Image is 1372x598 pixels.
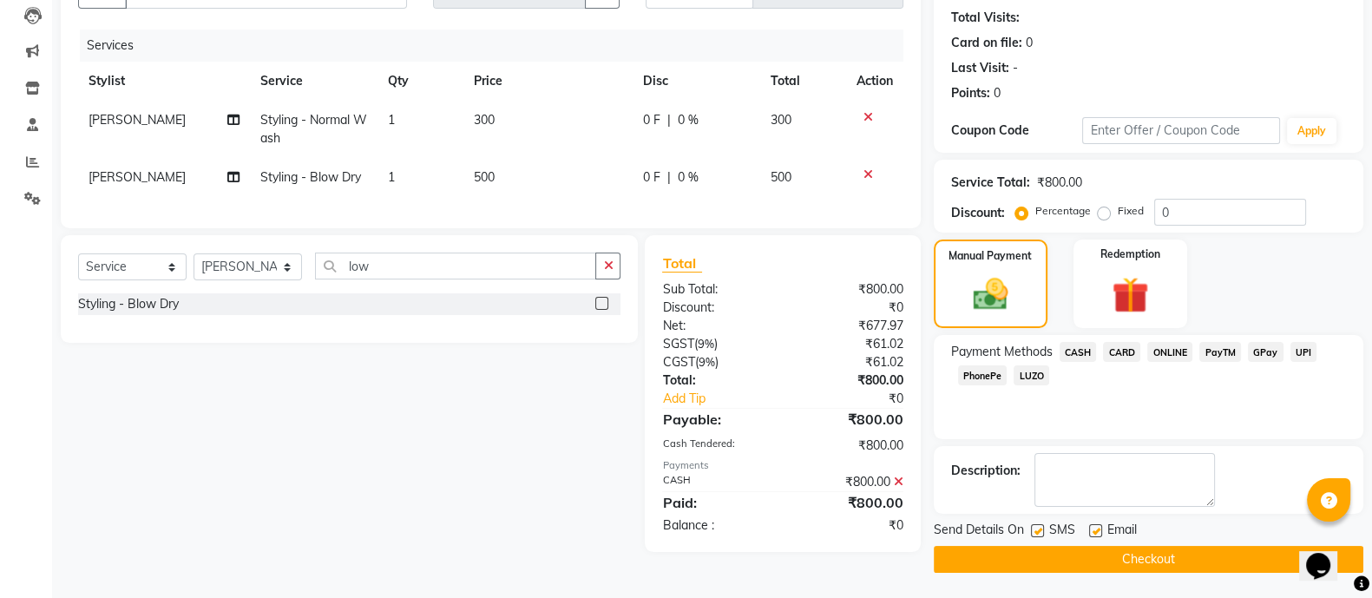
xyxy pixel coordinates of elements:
[377,62,463,101] th: Qty
[949,248,1032,264] label: Manual Payment
[783,437,916,455] div: ₹800.00
[951,462,1021,480] div: Description:
[662,336,693,352] span: SGST
[1049,521,1075,542] span: SMS
[474,112,495,128] span: 300
[1299,529,1355,581] iframe: chat widget
[678,168,699,187] span: 0 %
[1118,203,1144,219] label: Fixed
[649,299,783,317] div: Discount:
[649,516,783,535] div: Balance :
[783,516,916,535] div: ₹0
[649,492,783,513] div: Paid:
[1290,342,1317,362] span: UPI
[662,254,702,273] span: Total
[783,492,916,513] div: ₹800.00
[1103,342,1140,362] span: CARD
[78,62,250,101] th: Stylist
[1082,117,1280,144] input: Enter Offer / Coupon Code
[649,409,783,430] div: Payable:
[1014,365,1049,385] span: LUZO
[994,84,1001,102] div: 0
[643,111,660,129] span: 0 F
[649,280,783,299] div: Sub Total:
[951,122,1083,140] div: Coupon Code
[1199,342,1241,362] span: PayTM
[388,169,395,185] span: 1
[951,9,1020,27] div: Total Visits:
[89,169,186,185] span: [PERSON_NAME]
[662,458,903,473] div: Payments
[388,112,395,128] span: 1
[934,521,1024,542] span: Send Details On
[962,274,1019,314] img: _cash.svg
[951,59,1009,77] div: Last Visit:
[783,353,916,371] div: ₹61.02
[1060,342,1097,362] span: CASH
[771,112,791,128] span: 300
[80,30,916,62] div: Services
[1013,59,1018,77] div: -
[783,371,916,390] div: ₹800.00
[697,337,713,351] span: 9%
[958,365,1008,385] span: PhonePe
[760,62,846,101] th: Total
[1035,203,1091,219] label: Percentage
[649,371,783,390] div: Total:
[633,62,760,101] th: Disc
[698,355,714,369] span: 9%
[260,169,361,185] span: Styling - Blow Dry
[783,299,916,317] div: ₹0
[951,34,1022,52] div: Card on file:
[783,317,916,335] div: ₹677.97
[643,168,660,187] span: 0 F
[649,335,783,353] div: ( )
[1248,342,1283,362] span: GPay
[1107,521,1137,542] span: Email
[951,174,1030,192] div: Service Total:
[667,168,671,187] span: |
[250,62,377,101] th: Service
[1287,118,1336,144] button: Apply
[805,390,916,408] div: ₹0
[951,204,1005,222] div: Discount:
[1037,174,1082,192] div: ₹800.00
[649,317,783,335] div: Net:
[783,409,916,430] div: ₹800.00
[951,343,1053,361] span: Payment Methods
[771,169,791,185] span: 500
[783,335,916,353] div: ₹61.02
[1026,34,1033,52] div: 0
[667,111,671,129] span: |
[474,169,495,185] span: 500
[783,473,916,491] div: ₹800.00
[260,112,367,146] span: Styling - Normal Wash
[649,390,804,408] a: Add Tip
[1100,273,1159,318] img: _gift.svg
[78,295,179,313] div: Styling - Blow Dry
[315,253,596,279] input: Search or Scan
[783,280,916,299] div: ₹800.00
[649,437,783,455] div: Cash Tendered:
[934,546,1363,573] button: Checkout
[1100,246,1160,262] label: Redemption
[951,84,990,102] div: Points:
[846,62,903,101] th: Action
[678,111,699,129] span: 0 %
[649,473,783,491] div: CASH
[662,354,694,370] span: CGST
[649,353,783,371] div: ( )
[1147,342,1192,362] span: ONLINE
[89,112,186,128] span: [PERSON_NAME]
[463,62,633,101] th: Price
